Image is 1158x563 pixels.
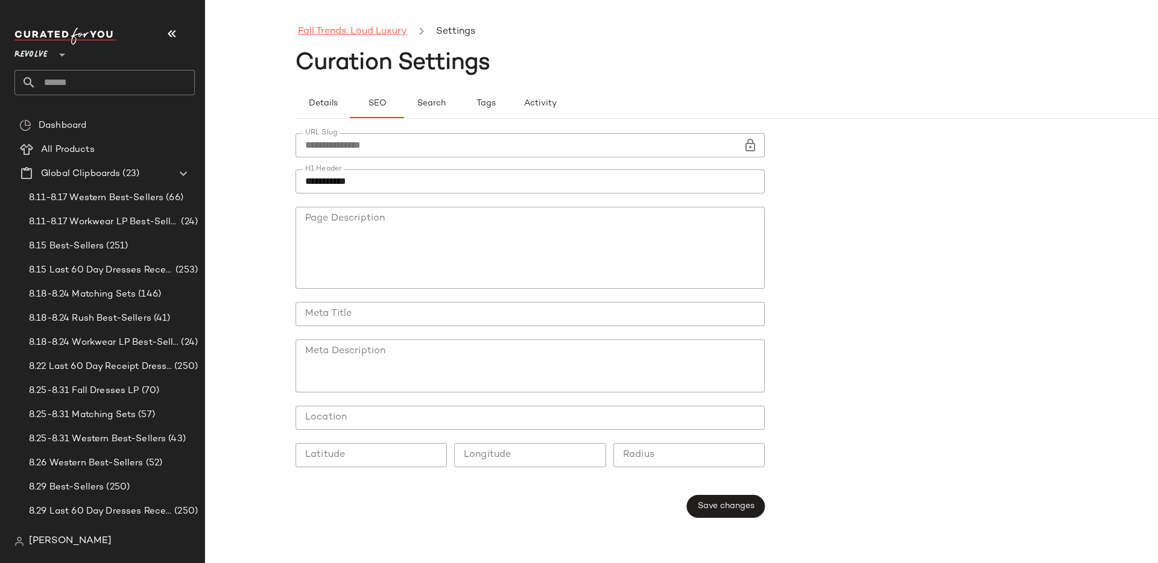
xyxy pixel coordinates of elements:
span: 9.2-9.5 AM Newness [29,529,118,543]
span: 8.11-8.17 Workwear LP Best-Sellers [29,215,179,229]
span: Save changes [697,502,755,511]
span: (250) [172,505,198,518]
li: Settings [434,24,478,40]
span: Activity [523,99,556,109]
span: (41) [151,312,171,326]
span: SEO [367,99,386,109]
span: (24) [179,336,198,350]
span: (251) [104,239,128,253]
span: Curation Settings [296,51,490,75]
span: [PERSON_NAME] [29,534,112,549]
span: 8.22 Last 60 Day Receipt Dresses [29,360,172,374]
span: (57) [136,408,155,422]
span: (1676) [118,529,147,543]
span: (253) [173,263,198,277]
span: (24) [179,215,198,229]
span: Dashboard [39,119,86,133]
span: 8.29 Best-Sellers [29,480,104,494]
span: (52) [144,456,163,470]
span: 8.15 Last 60 Day Dresses Receipt [29,263,173,277]
span: Tags [475,99,495,109]
span: (146) [136,288,161,301]
span: 8.18-8.24 Rush Best-Sellers [29,312,151,326]
span: 8.15 Best-Sellers [29,239,104,253]
span: 8.29 Last 60 Day Dresses Receipts [29,505,172,518]
span: (70) [139,384,160,398]
a: Fall Trends: Loud Luxury [298,24,407,40]
img: cfy_white_logo.C9jOOHJF.svg [14,28,117,45]
span: 8.25-8.31 Western Best-Sellers [29,432,166,446]
span: 8.25-8.31 Matching Sets [29,408,136,422]
span: All Products [41,143,95,157]
span: (250) [104,480,130,494]
span: Details [308,99,337,109]
span: (66) [163,191,183,205]
span: (23) [120,167,139,181]
span: (250) [172,360,198,374]
img: svg%3e [19,119,31,131]
span: Search [417,99,446,109]
span: 8.25-8.31 Fall Dresses LP [29,384,139,398]
span: Global Clipboards [41,167,120,181]
img: svg%3e [14,536,24,546]
span: (43) [166,432,186,446]
span: 8.18-8.24 Matching Sets [29,288,136,301]
span: 8.18-8.24 Workwear LP Best-Sellers [29,336,179,350]
span: 8.11-8.17 Western Best-Sellers [29,191,163,205]
span: Revolve [14,41,48,63]
span: 8.26 Western Best-Sellers [29,456,144,470]
button: Save changes [687,495,765,518]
